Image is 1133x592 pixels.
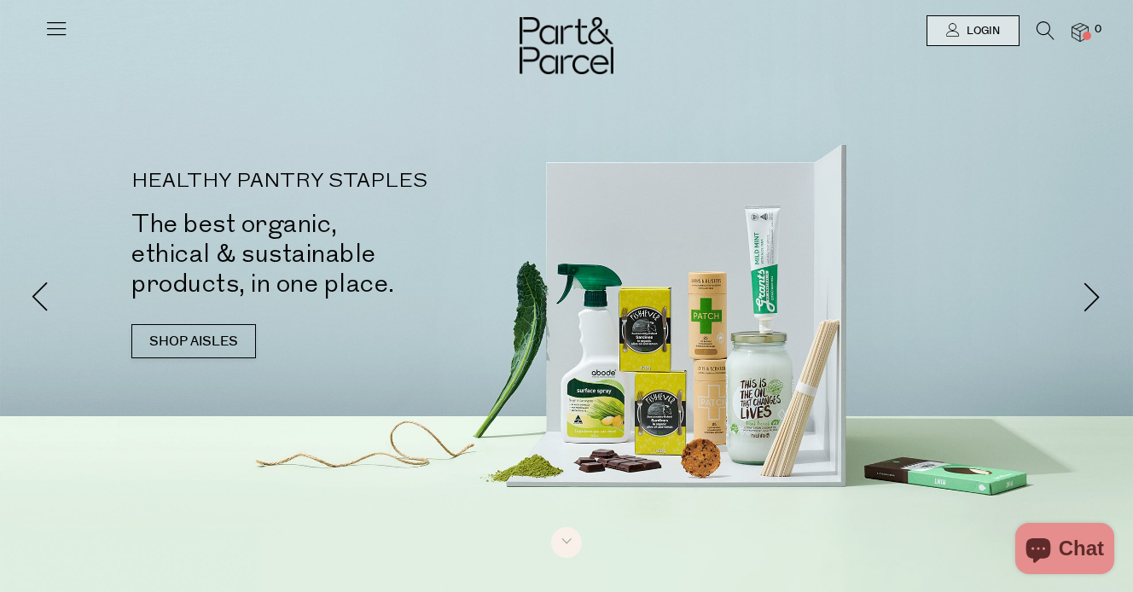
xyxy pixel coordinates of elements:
h2: The best organic, ethical & sustainable products, in one place. [131,209,592,299]
span: 0 [1090,22,1106,38]
inbox-online-store-chat: Shopify online store chat [1010,523,1119,578]
a: 0 [1072,23,1089,41]
p: HEALTHY PANTRY STAPLES [131,171,592,192]
a: SHOP AISLES [131,324,256,358]
img: Part&Parcel [520,17,613,74]
span: Login [962,24,1000,38]
a: Login [927,15,1020,46]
